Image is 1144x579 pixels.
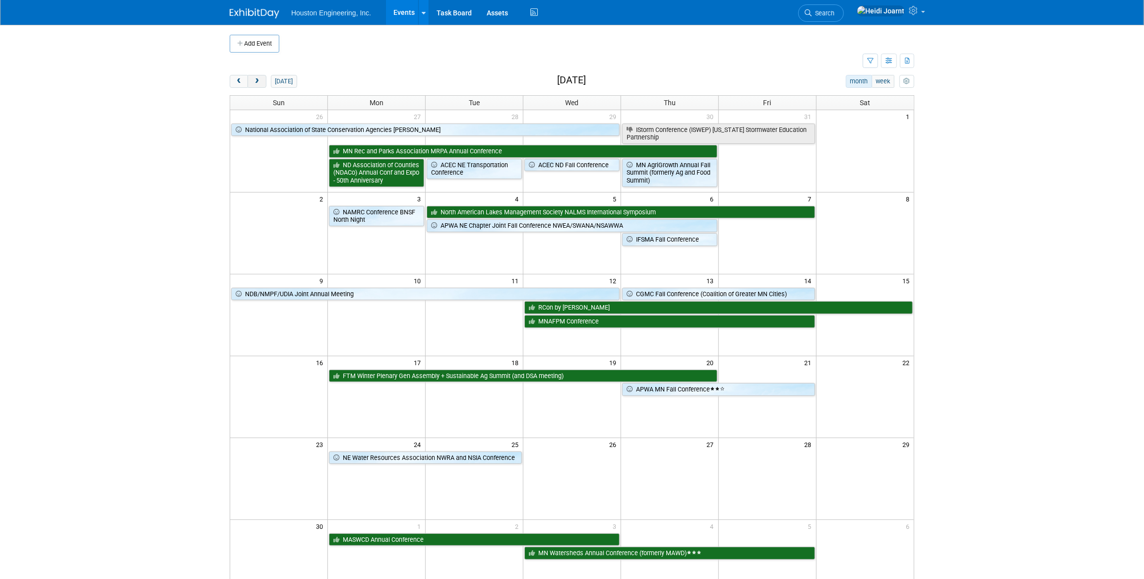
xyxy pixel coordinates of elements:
span: 29 [608,110,621,123]
span: 11 [510,274,523,287]
span: 16 [315,356,327,369]
span: 2 [514,520,523,532]
span: 6 [709,193,718,205]
button: Add Event [230,35,279,53]
span: 28 [510,110,523,123]
span: 6 [905,520,914,532]
span: 21 [804,356,816,369]
span: 15 [901,274,914,287]
span: 17 [413,356,425,369]
span: 27 [413,110,425,123]
span: 30 [706,110,718,123]
span: 28 [804,438,816,450]
span: 4 [709,520,718,532]
span: 31 [804,110,816,123]
a: FTM Winter Plenary Gen Assembly + Sustainable Ag Summit (and DSA meeting) [329,370,717,383]
span: 1 [905,110,914,123]
span: 2 [318,193,327,205]
span: 26 [608,438,621,450]
span: 22 [901,356,914,369]
span: 7 [807,193,816,205]
a: NE Water Resources Association NWRA and NSIA Conference [329,451,522,464]
i: Personalize Calendar [903,78,910,85]
span: 18 [510,356,523,369]
a: ACEC ND Fall Conference [524,159,620,172]
span: 8 [905,193,914,205]
span: Fri [763,99,771,107]
span: 30 [315,520,327,532]
a: CGMC Fall Conference (Coalition of Greater MN Cities) [622,288,815,301]
span: 24 [413,438,425,450]
button: [DATE] [271,75,297,88]
span: 5 [807,520,816,532]
a: NAMRC Conference BNSF North Night [329,206,424,226]
a: MN Rec and Parks Association MRPA Annual Conference [329,145,717,158]
span: 29 [901,438,914,450]
span: 10 [413,274,425,287]
a: APWA MN Fall Conference [622,383,815,396]
a: RCon by [PERSON_NAME] [524,301,913,314]
span: Tue [469,99,480,107]
span: 13 [706,274,718,287]
a: ND Association of Counties (NDACo) Annual Conf and Expo - 50th Anniversary [329,159,424,187]
button: next [248,75,266,88]
a: MN AgriGrowth Annual Fall Summit (formerly Ag and Food Summit) [622,159,717,187]
a: IFSMA Fall Conference [622,233,717,246]
span: 26 [315,110,327,123]
span: 23 [315,438,327,450]
button: week [872,75,894,88]
span: Thu [664,99,676,107]
span: 12 [608,274,621,287]
span: Mon [370,99,383,107]
a: NDB/NMPF/UDIA Joint Annual Meeting [231,288,620,301]
span: Wed [565,99,578,107]
span: 4 [514,193,523,205]
img: ExhibitDay [230,8,279,18]
span: 20 [706,356,718,369]
img: Heidi Joarnt [857,5,905,16]
h2: [DATE] [557,75,586,86]
span: Search [812,9,834,17]
span: 19 [608,356,621,369]
a: National Association of State Conservation Agencies [PERSON_NAME] [231,124,620,136]
span: 25 [510,438,523,450]
button: myCustomButton [899,75,914,88]
a: ACEC NE Transportation Conference [427,159,522,179]
button: month [846,75,872,88]
span: 27 [706,438,718,450]
span: Sat [860,99,870,107]
a: MASWCD Annual Conference [329,533,620,546]
a: North American Lakes Management Society NALMS International Symposium [427,206,815,219]
span: 9 [318,274,327,287]
button: prev [230,75,248,88]
span: 14 [804,274,816,287]
span: 5 [612,193,621,205]
a: IStorm Conference (ISWEP) [US_STATE] Stormwater Education Partnership [622,124,815,144]
a: Search [798,4,844,22]
a: MN Watersheds Annual Conference (formerly MAWD) [524,547,815,560]
a: APWA NE Chapter Joint Fall Conference NWEA/SWANA/NSAWWA [427,219,717,232]
span: 3 [416,193,425,205]
span: Sun [273,99,285,107]
span: Houston Engineering, Inc. [291,9,371,17]
span: 3 [612,520,621,532]
span: 1 [416,520,425,532]
a: MNAFPM Conference [524,315,815,328]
